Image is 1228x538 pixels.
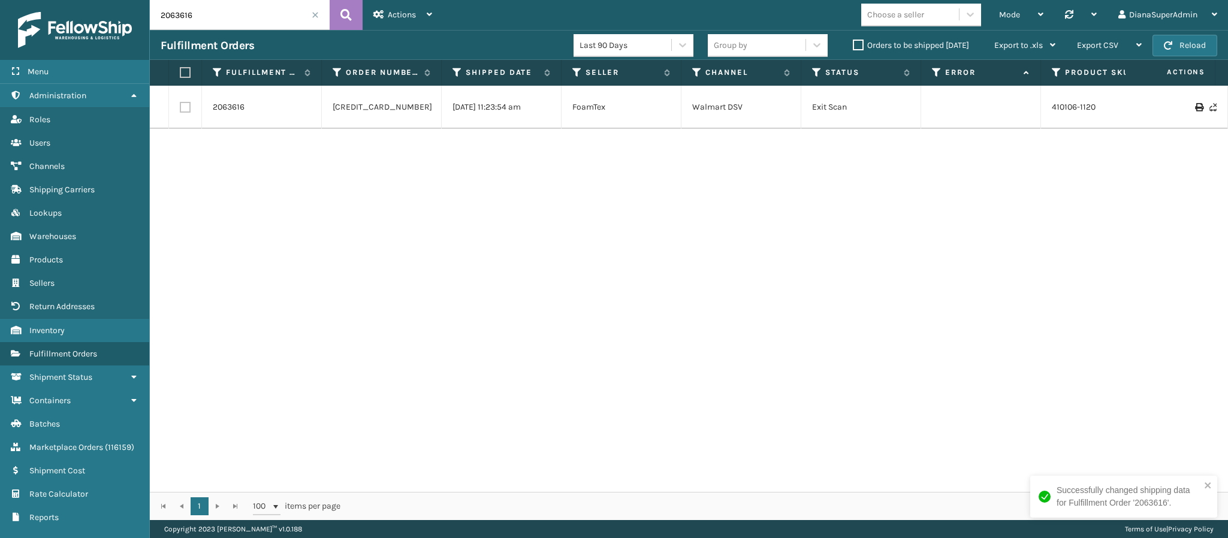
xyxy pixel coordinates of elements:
div: 1 - 1 of 1 items [357,500,1215,512]
span: Users [29,138,50,148]
div: Last 90 Days [580,39,672,52]
span: Menu [28,67,49,77]
label: Seller [586,67,658,78]
label: Shipped Date [466,67,538,78]
span: Batches [29,419,60,429]
span: Lookups [29,208,62,218]
td: [DATE] 11:23:54 am [442,86,562,129]
a: 410106-1120 [1052,102,1096,112]
span: Sellers [29,278,55,288]
span: Export to .xls [994,40,1043,50]
td: Exit Scan [801,86,921,129]
a: 1 [191,497,209,515]
label: Status [825,67,898,78]
i: Print Label [1195,103,1202,111]
label: Order Number [346,67,418,78]
span: Actions [1129,62,1212,82]
label: Channel [705,67,778,78]
span: Reports [29,512,59,522]
label: Fulfillment Order Id [226,67,298,78]
label: Orders to be shipped [DATE] [853,40,969,50]
div: Choose a seller [867,8,924,21]
button: close [1204,480,1212,492]
img: logo [18,12,132,48]
p: Copyright 2023 [PERSON_NAME]™ v 1.0.188 [164,520,302,538]
span: Export CSV [1077,40,1118,50]
span: Warehouses [29,231,76,241]
div: Successfully changed shipping data for Fulfillment Order '2063616'. [1057,484,1200,509]
span: Return Addresses [29,301,95,312]
span: Shipment Cost [29,466,85,476]
span: Products [29,255,63,265]
span: Administration [29,90,86,101]
i: Never Shipped [1209,103,1217,111]
span: Fulfillment Orders [29,349,97,359]
span: Roles [29,114,50,125]
span: Marketplace Orders [29,442,103,452]
span: Shipping Carriers [29,185,95,195]
button: Reload [1152,35,1217,56]
span: ( 116159 ) [105,442,134,452]
span: 100 [253,500,271,512]
span: Inventory [29,325,65,336]
div: Group by [714,39,747,52]
label: Product SKU [1065,67,1138,78]
span: items per page [253,497,340,515]
a: [CREDIT_CARD_NUMBER] [333,101,432,113]
label: Error [945,67,1018,78]
td: FoamTex [562,86,681,129]
span: Rate Calculator [29,489,88,499]
a: 2063616 [213,101,245,113]
span: Channels [29,161,65,171]
h3: Fulfillment Orders [161,38,254,53]
td: Walmart DSV [681,86,801,129]
span: Mode [999,10,1020,20]
span: Actions [388,10,416,20]
span: Containers [29,395,71,406]
span: Shipment Status [29,372,92,382]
